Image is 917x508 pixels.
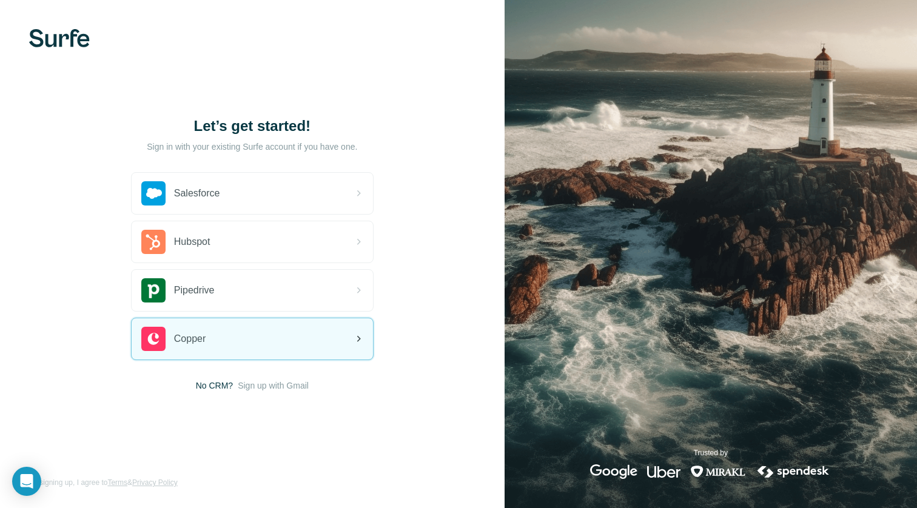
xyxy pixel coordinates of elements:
[147,141,357,153] p: Sign in with your existing Surfe account if you have one.
[131,116,374,136] h1: Let’s get started!
[647,464,680,479] img: uber's logo
[590,464,637,479] img: google's logo
[174,235,210,249] span: Hubspot
[174,283,215,298] span: Pipedrive
[132,478,178,487] a: Privacy Policy
[174,332,206,346] span: Copper
[29,29,90,47] img: Surfe's logo
[690,464,746,479] img: mirakl's logo
[174,186,220,201] span: Salesforce
[141,230,166,254] img: hubspot's logo
[141,181,166,206] img: salesforce's logo
[107,478,127,487] a: Terms
[12,467,41,496] div: Open Intercom Messenger
[756,464,831,479] img: spendesk's logo
[29,477,178,488] span: By signing up, I agree to &
[238,379,309,392] button: Sign up with Gmail
[196,379,233,392] span: No CRM?
[141,327,166,351] img: copper's logo
[694,447,728,458] p: Trusted by
[141,278,166,302] img: pipedrive's logo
